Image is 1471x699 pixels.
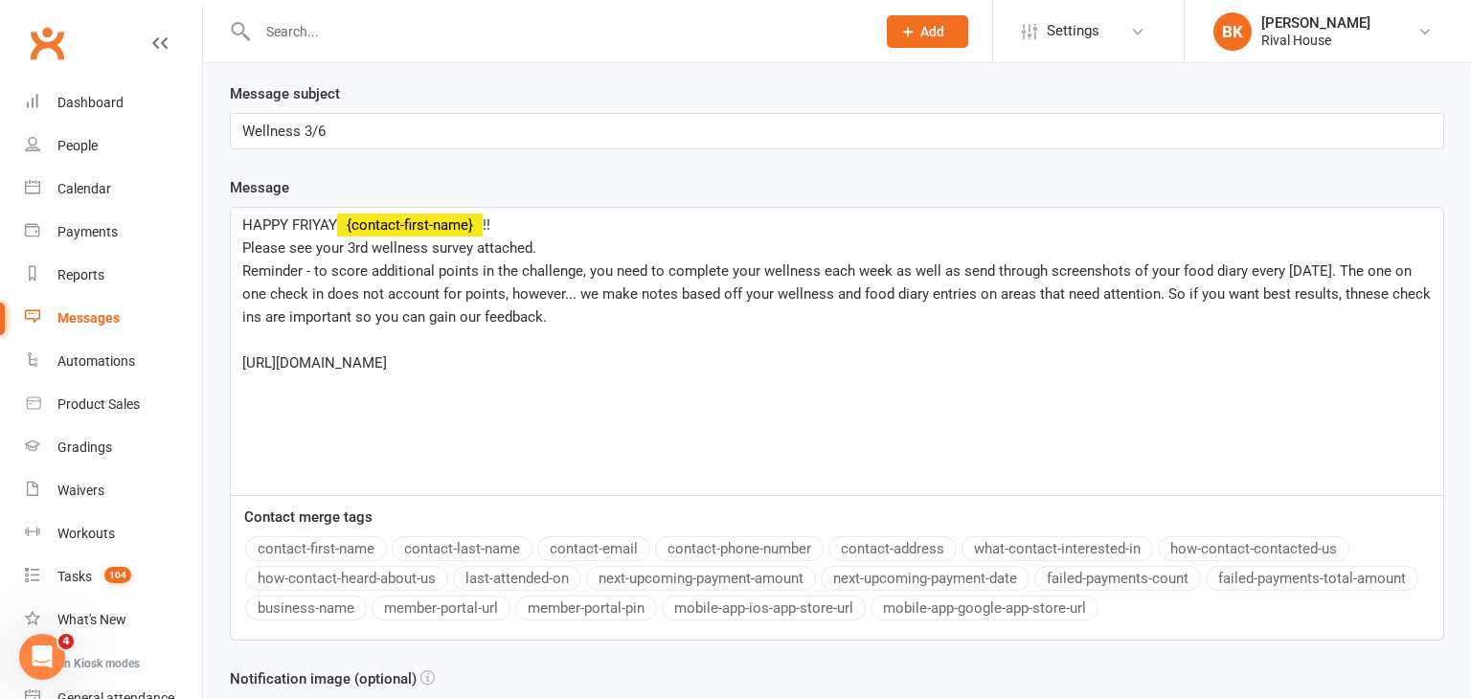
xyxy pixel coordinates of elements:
[1213,12,1252,51] div: BK
[245,596,367,620] button: business-name
[245,566,448,591] button: how-contact-heard-about-us
[58,634,74,649] span: 4
[57,224,118,239] div: Payments
[57,396,140,412] div: Product Sales
[655,536,824,561] button: contact-phone-number
[244,506,373,529] label: Contact merge tags
[25,254,202,297] a: Reports
[1034,566,1201,591] button: failed-payments-count
[57,181,111,196] div: Calendar
[453,566,581,591] button: last-attended-on
[57,353,135,369] div: Automations
[25,598,202,642] a: What's New
[662,596,866,620] button: mobile-app-ios-app-store-url
[871,596,1098,620] button: mobile-app-google-app-store-url
[252,18,862,45] input: Search...
[392,536,532,561] button: contact-last-name
[25,124,202,168] a: People
[1158,536,1349,561] button: how-contact-contacted-us
[57,526,115,541] div: Workouts
[57,95,124,110] div: Dashboard
[245,536,387,561] button: contact-first-name
[1206,566,1418,591] button: failed-payments-total-amount
[57,267,104,282] div: Reports
[887,15,968,48] button: Add
[23,19,71,67] a: Clubworx
[962,536,1153,561] button: what-contact-interested-in
[586,566,816,591] button: next-upcoming-payment-amount
[19,634,65,680] iframe: Intercom live chat
[230,82,340,105] label: Message subject
[25,512,202,555] a: Workouts
[537,536,650,561] button: contact-email
[483,216,490,234] span: !!
[25,211,202,254] a: Payments
[821,566,1030,591] button: next-upcoming-payment-date
[230,667,417,690] label: Notification image (optional)
[242,123,326,140] span: Wellness 3/6
[57,138,98,153] div: People
[242,239,536,257] span: Please see your 3rd wellness survey attached.
[57,612,126,627] div: What's New
[372,596,510,620] button: member-portal-url
[57,310,120,326] div: Messages
[104,567,131,583] span: 104
[25,81,202,124] a: Dashboard
[242,216,337,234] span: HAPPY FRIYAY
[25,555,202,598] a: Tasks 104
[230,176,289,199] label: Message
[25,340,202,383] a: Automations
[828,536,957,561] button: contact-address
[57,569,92,584] div: Tasks
[25,383,202,426] a: Product Sales
[25,168,202,211] a: Calendar
[1261,32,1370,49] div: Rival House
[57,483,104,498] div: Waivers
[242,354,387,372] span: [URL][DOMAIN_NAME]
[242,262,1435,326] span: Reminder - to score additional points in the challenge, you need to complete your wellness each w...
[25,469,202,512] a: Waivers
[25,297,202,340] a: Messages
[1261,14,1370,32] div: [PERSON_NAME]
[920,24,944,39] span: Add
[515,596,657,620] button: member-portal-pin
[25,426,202,469] a: Gradings
[57,440,112,455] div: Gradings
[1047,10,1099,53] span: Settings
